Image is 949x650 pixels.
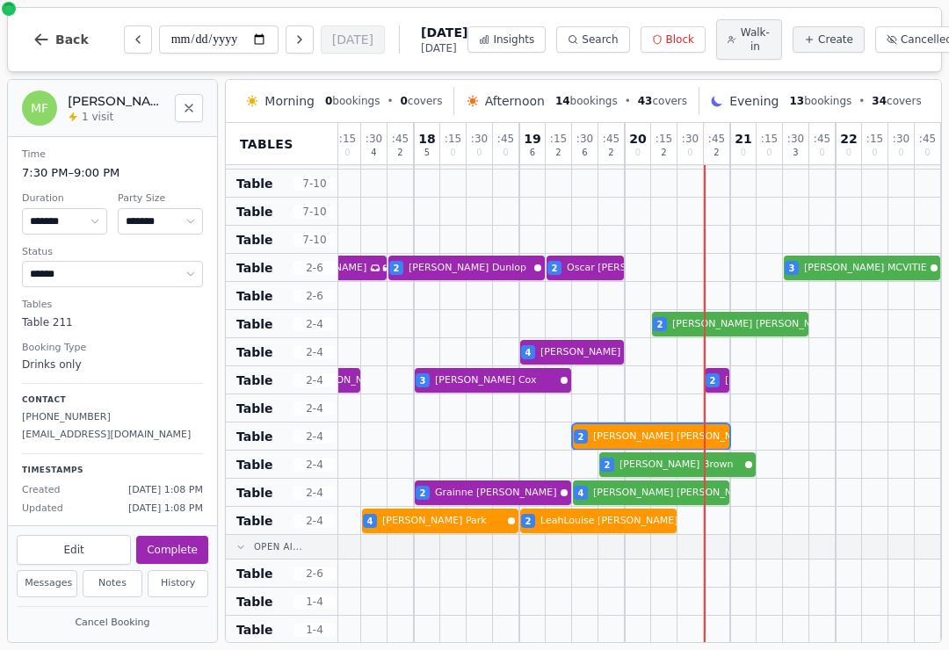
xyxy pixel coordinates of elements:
[725,373,888,388] span: [PERSON_NAME] [PERSON_NAME]
[293,373,336,387] span: 2 - 4
[22,465,203,477] p: Timestamps
[656,134,672,144] span: : 15
[236,456,273,473] span: Table
[872,148,877,157] span: 0
[567,261,678,276] span: Oscar [PERSON_NAME]
[790,95,805,107] span: 13
[735,133,751,145] span: 21
[555,148,561,157] span: 2
[17,570,77,597] button: Messages
[846,148,851,157] span: 0
[552,262,558,275] span: 2
[236,372,273,389] span: Table
[118,191,203,206] dt: Party Size
[17,612,208,634] button: Cancel Booking
[503,148,508,157] span: 0
[22,483,61,498] span: Created
[293,595,336,609] span: 1 - 4
[790,94,852,108] span: bookings
[682,134,699,144] span: : 30
[240,135,293,153] span: Tables
[872,94,921,108] span: covers
[608,148,613,157] span: 2
[22,410,203,425] p: [PHONE_NUMBER]
[740,25,771,54] span: Walk-in
[497,134,514,144] span: : 45
[293,567,336,581] span: 2 - 6
[593,486,757,501] span: [PERSON_NAME] [PERSON_NAME]
[293,261,336,275] span: 2 - 6
[435,373,557,388] span: [PERSON_NAME] Cox
[55,33,89,46] span: Back
[325,95,332,107] span: 0
[555,94,618,108] span: bookings
[525,515,532,528] span: 2
[293,233,336,247] span: 7 - 10
[672,317,836,332] span: [PERSON_NAME] [PERSON_NAME]
[293,289,336,303] span: 2 - 6
[293,345,336,359] span: 2 - 4
[866,134,883,144] span: : 15
[741,148,746,157] span: 0
[264,92,315,110] span: Morning
[818,32,853,47] span: Create
[787,134,804,144] span: : 30
[236,287,273,305] span: Table
[82,110,113,124] span: 1 visit
[578,487,584,500] span: 4
[392,134,409,144] span: : 45
[485,92,545,110] span: Afternoon
[893,134,909,144] span: : 30
[293,177,336,191] span: 7 - 10
[382,263,393,273] svg: Customer message
[321,25,385,54] button: [DATE]
[339,134,356,144] span: : 15
[924,148,930,157] span: 0
[898,148,903,157] span: 0
[387,94,393,108] span: •
[236,428,273,445] span: Table
[394,262,400,275] span: 2
[540,514,677,529] span: LeahLouise [PERSON_NAME]
[761,134,778,144] span: : 15
[236,343,273,361] span: Table
[293,205,336,219] span: 7 - 10
[666,32,694,47] span: Block
[68,92,164,110] h2: [PERSON_NAME] [PERSON_NAME]
[236,484,273,502] span: Table
[236,565,273,582] span: Table
[919,134,936,144] span: : 45
[540,345,704,360] span: [PERSON_NAME] [PERSON_NAME]
[872,95,887,107] span: 34
[729,92,779,110] span: Evening
[22,298,203,313] dt: Tables
[366,134,382,144] span: : 30
[555,95,570,107] span: 14
[714,148,719,157] span: 2
[236,259,273,277] span: Table
[400,94,442,108] span: covers
[344,148,350,157] span: 0
[382,514,504,529] span: [PERSON_NAME] Park
[471,134,488,144] span: : 30
[635,148,641,157] span: 0
[603,134,619,144] span: : 45
[22,357,203,372] dd: Drinks only
[293,623,336,637] span: 1 - 4
[409,261,531,276] span: [PERSON_NAME] Dunlop
[22,341,203,356] dt: Booking Type
[17,535,131,565] button: Edit
[128,502,203,516] span: [DATE] 1:08 PM
[293,458,336,472] span: 2 - 4
[18,18,103,61] button: Back
[661,148,666,157] span: 2
[293,430,336,444] span: 2 - 4
[325,94,380,108] span: bookings
[22,428,203,443] p: [EMAIL_ADDRESS][DOMAIN_NAME]
[293,401,336,415] span: 2 - 4
[421,24,467,41] span: [DATE]
[367,515,373,528] span: 4
[619,458,742,473] span: [PERSON_NAME] Brown
[582,32,618,47] span: Search
[819,148,824,157] span: 0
